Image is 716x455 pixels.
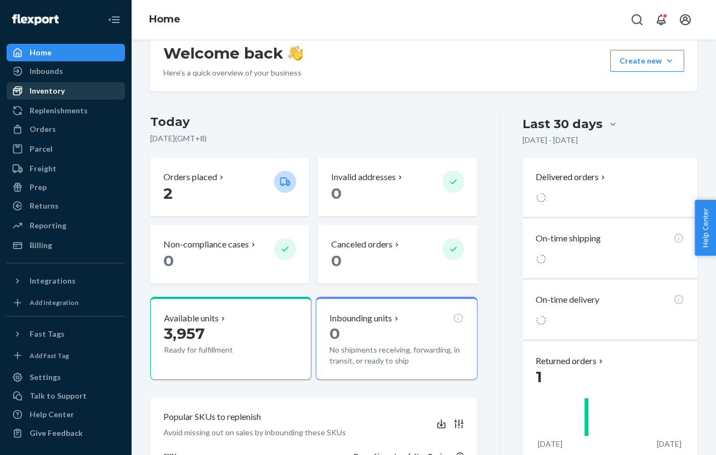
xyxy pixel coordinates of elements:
[7,62,125,80] a: Inbounds
[30,409,74,420] div: Help Center
[522,116,603,133] div: Last 30 days
[30,66,63,77] div: Inbounds
[30,182,47,193] div: Prep
[7,406,125,423] a: Help Center
[536,232,601,245] p: On-time shipping
[7,368,125,386] a: Settings
[657,439,681,450] p: [DATE]
[164,324,204,343] span: 3,957
[30,124,56,135] div: Orders
[30,105,88,116] div: Replenishments
[140,4,189,36] ol: breadcrumbs
[331,184,342,203] span: 0
[7,44,125,61] a: Home
[331,251,342,270] span: 0
[7,178,125,196] a: Prep
[163,238,249,251] p: Non-compliance cases
[30,428,83,439] div: Give Feedback
[7,424,125,442] button: Give Feedback
[536,293,599,306] p: On-time delivery
[288,45,303,61] img: hand-wave emoji
[30,200,59,211] div: Returns
[30,163,56,174] div: Freight
[30,351,69,360] div: Add Fast Tag
[318,225,477,284] button: Canceled orders 0
[163,411,261,423] p: Popular SKUs to replenish
[7,82,125,100] a: Inventory
[7,120,125,138] a: Orders
[7,217,125,234] a: Reporting
[164,344,265,355] p: Ready for fulfillment
[150,133,478,144] p: [DATE] ( GMT+8 )
[7,140,125,158] a: Parcel
[7,237,125,254] a: Billing
[695,200,716,256] button: Help Center
[163,184,173,203] span: 2
[626,9,648,31] button: Open Search Box
[30,298,78,307] div: Add Integration
[164,312,219,325] p: Available units
[150,297,311,380] button: Available units3,957Ready for fulfillment
[7,160,125,177] a: Freight
[536,355,605,367] button: Returned orders
[30,143,53,154] div: Parcel
[7,347,125,365] a: Add Fast Tag
[163,67,303,78] p: Here’s a quick overview of your business
[30,329,65,339] div: Fast Tags
[7,387,125,405] a: Talk to Support
[12,14,59,25] img: Flexport logo
[318,158,477,216] button: Invalid addresses 0
[536,171,607,183] button: Delivered orders
[103,9,125,31] button: Close Navigation
[7,272,125,290] button: Integrations
[610,50,684,72] button: Create new
[30,390,87,401] div: Talk to Support
[331,171,396,183] p: Invalid addresses
[7,325,125,343] button: Fast Tags
[7,102,125,119] a: Replenishments
[163,427,346,438] p: Avoid missing out on sales by inbounding these SKUs
[7,294,125,312] a: Add Integration
[538,439,562,450] p: [DATE]
[316,297,477,380] button: Inbounding units0No shipments receiving, forwarding, in transit, or ready to ship
[30,240,52,251] div: Billing
[30,85,65,96] div: Inventory
[331,238,393,251] p: Canceled orders
[30,275,76,286] div: Integrations
[536,367,542,386] span: 1
[30,372,61,383] div: Settings
[7,197,125,215] a: Returns
[522,135,578,146] p: [DATE] - [DATE]
[149,13,180,25] a: Home
[150,158,309,216] button: Orders placed 2
[30,220,66,231] div: Reporting
[329,312,392,325] p: Inbounding units
[30,47,52,58] div: Home
[163,171,217,183] p: Orders placed
[329,344,463,366] p: No shipments receiving, forwarding, in transit, or ready to ship
[163,43,303,63] h1: Welcome back
[150,113,478,131] h3: Today
[674,9,696,31] button: Open account menu
[163,251,174,270] span: 0
[329,324,340,343] span: 0
[150,225,309,284] button: Non-compliance cases 0
[650,9,672,31] button: Open notifications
